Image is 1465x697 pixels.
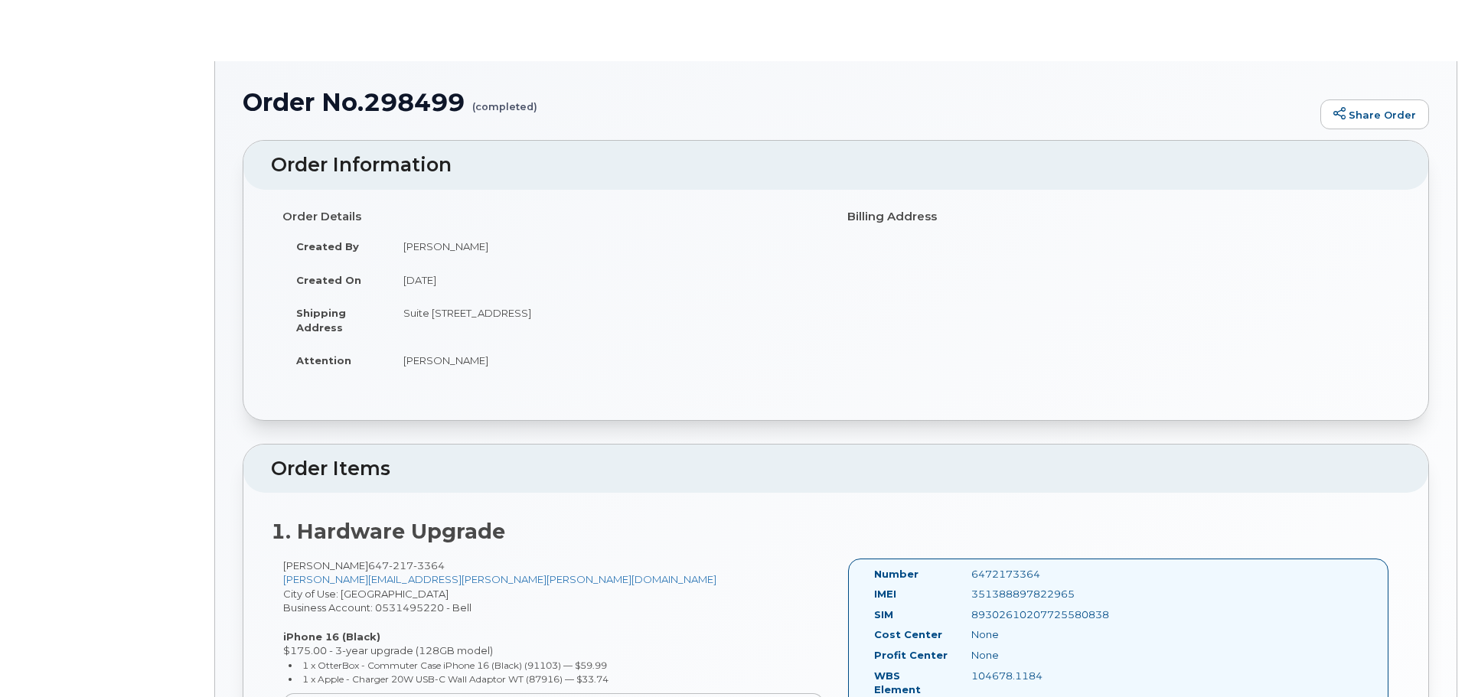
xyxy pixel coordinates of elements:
td: [PERSON_NAME] [390,230,824,263]
label: SIM [874,607,893,622]
td: [DATE] [390,263,824,297]
div: 89302610207725580838 [960,607,1095,622]
h1: Order No.298499 [243,89,1313,116]
span: 647 [368,559,445,572]
h2: Order Items [271,458,1401,480]
small: 1 x OtterBox - Commuter Case iPhone 16 (Black) (91103) — $59.99 [302,660,607,671]
strong: 1. Hardware Upgrade [271,519,505,544]
strong: Created By [296,240,359,252]
div: 351388897822965 [960,587,1095,601]
h4: Billing Address [847,210,1389,223]
strong: Attention [296,354,351,366]
label: Number [874,567,918,581]
span: 217 [389,559,413,572]
a: Share Order [1320,99,1429,130]
span: 3364 [413,559,445,572]
div: 6472173364 [960,567,1095,581]
div: None [960,627,1095,642]
label: Cost Center [874,627,942,642]
label: IMEI [874,587,896,601]
small: (completed) [472,89,537,112]
div: 104678.1184 [960,669,1095,683]
label: WBS Element [874,669,948,697]
a: [PERSON_NAME][EMAIL_ADDRESS][PERSON_NAME][PERSON_NAME][DOMAIN_NAME] [283,573,716,585]
td: Suite [STREET_ADDRESS] [390,296,824,344]
h4: Order Details [282,210,824,223]
label: Profit Center [874,648,948,663]
strong: Shipping Address [296,307,346,334]
div: None [960,648,1095,663]
strong: iPhone 16 (Black) [283,630,380,643]
strong: Created On [296,274,361,286]
small: 1 x Apple - Charger 20W USB-C Wall Adaptor WT (87916) — $33.74 [302,673,609,685]
h2: Order Information [271,155,1401,176]
td: [PERSON_NAME] [390,344,824,377]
